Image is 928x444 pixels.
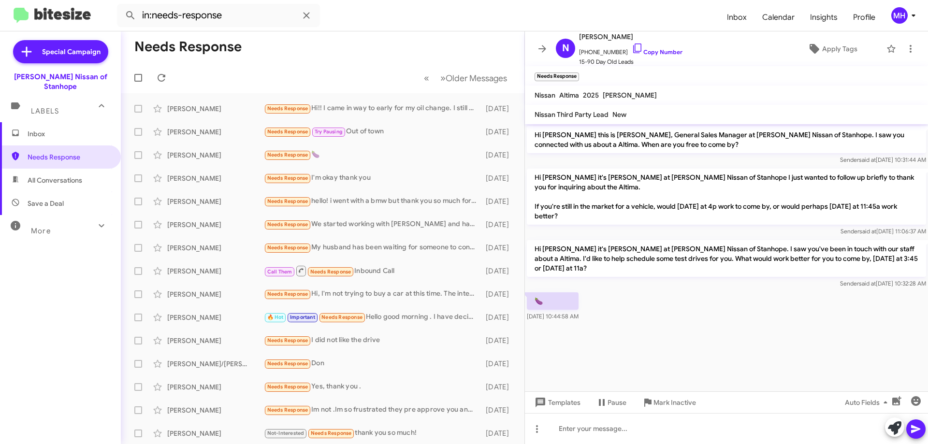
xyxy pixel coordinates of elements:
[267,198,308,204] span: Needs Response
[562,41,569,56] span: N
[653,394,696,411] span: Mark Inactive
[264,126,481,137] div: Out of town
[267,175,308,181] span: Needs Response
[267,291,308,297] span: Needs Response
[264,358,481,369] div: Don
[167,127,264,137] div: [PERSON_NAME]
[267,384,308,390] span: Needs Response
[321,314,362,320] span: Needs Response
[267,105,308,112] span: Needs Response
[883,7,917,24] button: MH
[612,110,626,119] span: New
[264,312,481,323] div: Hello good morning . I have decided to wait on buying a new vehicle thank you for reaching out ha...
[588,394,634,411] button: Pause
[559,91,579,100] span: Altima
[632,48,682,56] a: Copy Number
[481,197,517,206] div: [DATE]
[267,337,308,344] span: Needs Response
[267,430,304,436] span: Not-Interested
[28,129,110,139] span: Inbox
[481,429,517,438] div: [DATE]
[481,405,517,415] div: [DATE]
[167,359,264,369] div: [PERSON_NAME]/[PERSON_NAME]
[845,394,891,411] span: Auto Fields
[481,313,517,322] div: [DATE]
[42,47,101,57] span: Special Campaign
[608,394,626,411] span: Pause
[267,244,308,251] span: Needs Response
[840,280,926,287] span: Sender [DATE] 10:32:28 AM
[267,152,308,158] span: Needs Response
[31,227,51,235] span: More
[583,91,599,100] span: 2025
[481,104,517,114] div: [DATE]
[264,404,481,415] div: Im not .Im so frustrated they pre approve you and the banks that the dealers do business they ask...
[167,429,264,438] div: [PERSON_NAME]
[841,228,926,235] span: Sender [DATE] 11:06:37 AM
[527,313,579,320] span: [DATE] 10:44:58 AM
[579,31,682,43] span: [PERSON_NAME]
[859,228,876,235] span: said at
[264,288,481,300] div: Hi, I'm not trying to buy a car at this time. The interest rates are too high at this time. Ty fo...
[167,197,264,206] div: [PERSON_NAME]
[267,314,284,320] span: 🔥 Hot
[579,43,682,57] span: [PHONE_NUMBER]
[535,110,609,119] span: Nissan Third Party Lead
[167,173,264,183] div: [PERSON_NAME]
[264,428,481,439] div: thank you so much!
[419,68,513,88] nav: Page navigation example
[481,266,517,276] div: [DATE]
[264,381,481,392] div: Yes, thank you .
[167,405,264,415] div: [PERSON_NAME]
[117,4,320,27] input: Search
[579,57,682,67] span: 15-90 Day Old Leads
[267,407,308,413] span: Needs Response
[167,150,264,160] div: [PERSON_NAME]
[481,220,517,229] div: [DATE]
[435,68,513,88] button: Next
[167,382,264,392] div: [PERSON_NAME]
[527,126,926,153] p: Hi [PERSON_NAME] this is [PERSON_NAME], General Sales Manager at [PERSON_NAME] Nissan of Stanhope...
[264,335,481,346] div: I did not like the drive
[481,150,517,160] div: [DATE]
[891,7,908,24] div: MH
[859,156,876,163] span: said at
[845,3,883,31] span: Profile
[440,72,446,84] span: »
[527,240,926,277] p: Hi [PERSON_NAME] it's [PERSON_NAME] at [PERSON_NAME] Nissan of Stanhope. I saw you've been in tou...
[167,336,264,345] div: [PERSON_NAME]
[783,40,882,57] button: Apply Tags
[264,242,481,253] div: My husband has been waiting for someone to contact him when the oil pan came in so we can complet...
[264,172,481,184] div: I'm okay thank you
[264,219,481,230] div: We started working with [PERSON_NAME] and have decided to purchase a Honda Pilot instead. Thanks ...
[481,127,517,137] div: [DATE]
[525,394,588,411] button: Templates
[527,169,926,225] p: Hi [PERSON_NAME] it's [PERSON_NAME] at [PERSON_NAME] Nissan of Stanhope I just wanted to follow u...
[315,129,343,135] span: Try Pausing
[134,39,242,55] h1: Needs Response
[267,360,308,367] span: Needs Response
[264,196,481,207] div: hello! i went with a bmw but thank you so much for everything!
[424,72,429,84] span: «
[446,73,507,84] span: Older Messages
[840,156,926,163] span: Sender [DATE] 10:31:44 AM
[167,289,264,299] div: [PERSON_NAME]
[310,269,351,275] span: Needs Response
[290,314,315,320] span: Important
[754,3,802,31] a: Calendar
[822,40,857,57] span: Apply Tags
[481,336,517,345] div: [DATE]
[802,3,845,31] a: Insights
[535,72,579,81] small: Needs Response
[167,243,264,253] div: [PERSON_NAME]
[13,40,108,63] a: Special Campaign
[481,173,517,183] div: [DATE]
[481,382,517,392] div: [DATE]
[533,394,580,411] span: Templates
[167,313,264,322] div: [PERSON_NAME]
[719,3,754,31] a: Inbox
[603,91,657,100] span: [PERSON_NAME]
